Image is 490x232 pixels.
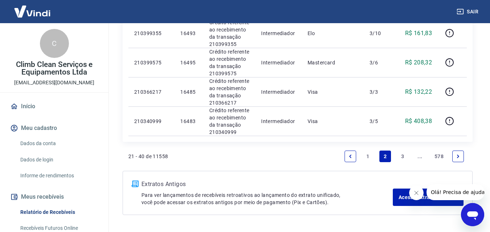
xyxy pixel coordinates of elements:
iframe: Mensagem da empresa [427,184,484,200]
p: 210340999 [134,118,169,125]
div: C [40,29,69,58]
p: 210366217 [134,88,169,96]
a: Relatório de Recebíveis [17,205,100,220]
p: Mastercard [308,59,358,66]
a: Jump forward [414,151,426,162]
button: Meu cadastro [9,120,100,136]
a: Início [9,98,100,114]
button: Sair [455,5,481,18]
p: 16485 [180,88,197,96]
a: Informe de rendimentos [17,168,100,183]
a: Page 2 is your current page [379,151,391,162]
p: 210399355 [134,30,169,37]
p: Para ver lançamentos de recebíveis retroativos ao lançamento do extrato unificado, você pode aces... [141,191,393,206]
p: Crédito referente ao recebimento da transação 210366217 [209,77,250,106]
a: Page 578 [432,151,446,162]
iframe: Fechar mensagem [409,186,424,200]
p: 210399575 [134,59,169,66]
p: 21 - 40 de 11558 [128,153,168,160]
p: 3/3 [370,88,391,96]
p: R$ 132,22 [405,88,432,96]
button: Meus recebíveis [9,189,100,205]
p: R$ 161,83 [405,29,432,38]
p: 16495 [180,59,197,66]
a: Dados de login [17,152,100,167]
p: [EMAIL_ADDRESS][DOMAIN_NAME] [14,79,94,87]
p: 3/6 [370,59,391,66]
a: Page 1 [362,151,374,162]
img: Vindi [9,0,56,22]
p: Crédito referente ao recebimento da transação 210399355 [209,19,250,48]
p: Intermediador [261,88,296,96]
p: 16483 [180,118,197,125]
a: Acesse Extratos Antigos [393,189,464,206]
ul: Pagination [342,148,467,165]
iframe: Botão para abrir a janela de mensagens [461,203,484,226]
img: ícone [132,181,139,187]
p: Intermediador [261,30,296,37]
p: Climb Clean Serviços e Equipamentos Ltda [6,61,103,76]
p: Crédito referente ao recebimento da transação 210399575 [209,48,250,77]
p: Intermediador [261,59,296,66]
p: Visa [308,88,358,96]
a: Next page [452,151,464,162]
p: 3/10 [370,30,391,37]
p: Extratos Antigos [141,180,393,189]
a: Previous page [345,151,356,162]
a: Page 3 [397,151,408,162]
p: 3/5 [370,118,391,125]
p: Visa [308,118,358,125]
p: Crédito referente ao recebimento da transação 210340999 [209,107,250,136]
p: 16493 [180,30,197,37]
span: Olá! Precisa de ajuda? [4,5,61,11]
p: Intermediador [261,118,296,125]
a: Dados da conta [17,136,100,151]
p: R$ 408,38 [405,117,432,126]
p: R$ 208,32 [405,58,432,67]
p: Elo [308,30,358,37]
